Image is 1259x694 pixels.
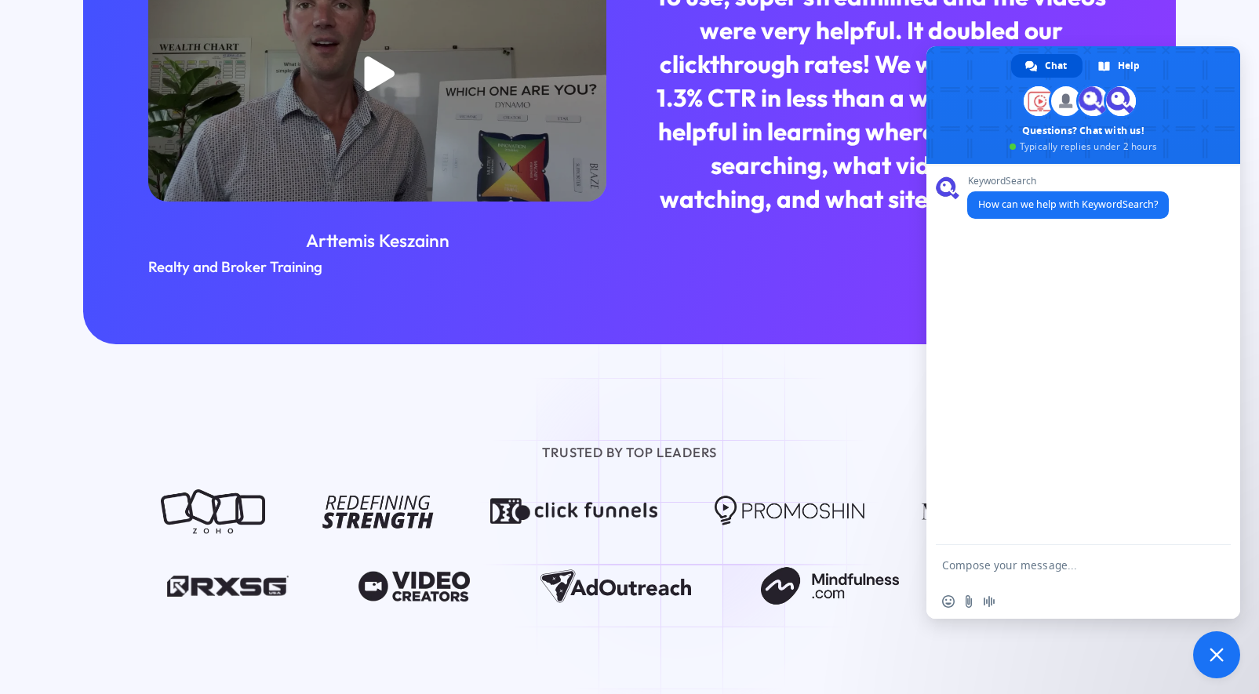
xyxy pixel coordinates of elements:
[1045,54,1067,78] span: Chat
[942,545,1193,584] textarea: Compose your message...
[962,595,975,608] span: Send a file
[967,176,1169,187] span: KeywordSearch
[761,563,898,609] img: Mindfulness.com
[358,563,470,609] img: Video Creators
[922,489,1098,534] img: Mentorships
[161,489,266,534] img: Zoho
[1011,54,1083,78] a: Chat
[942,595,955,608] span: Insert an emoji
[322,489,434,534] img: Redefining Strength
[1118,54,1140,78] span: Help
[490,489,657,534] img: Click Funnels
[978,198,1158,211] span: How can we help with KeywordSearch?
[148,256,606,278] div: Realty and Broker Training
[237,442,1022,462] div: TRUSTED BY TOP LEADERS
[715,489,865,534] img: Promoshin
[148,228,606,253] div: Arttemis Keszainn
[983,595,995,608] span: Audio message
[167,563,288,609] img: RXSG
[1193,631,1240,678] a: Close chat
[540,563,691,609] img: Ad Outreach
[1084,54,1155,78] a: Help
